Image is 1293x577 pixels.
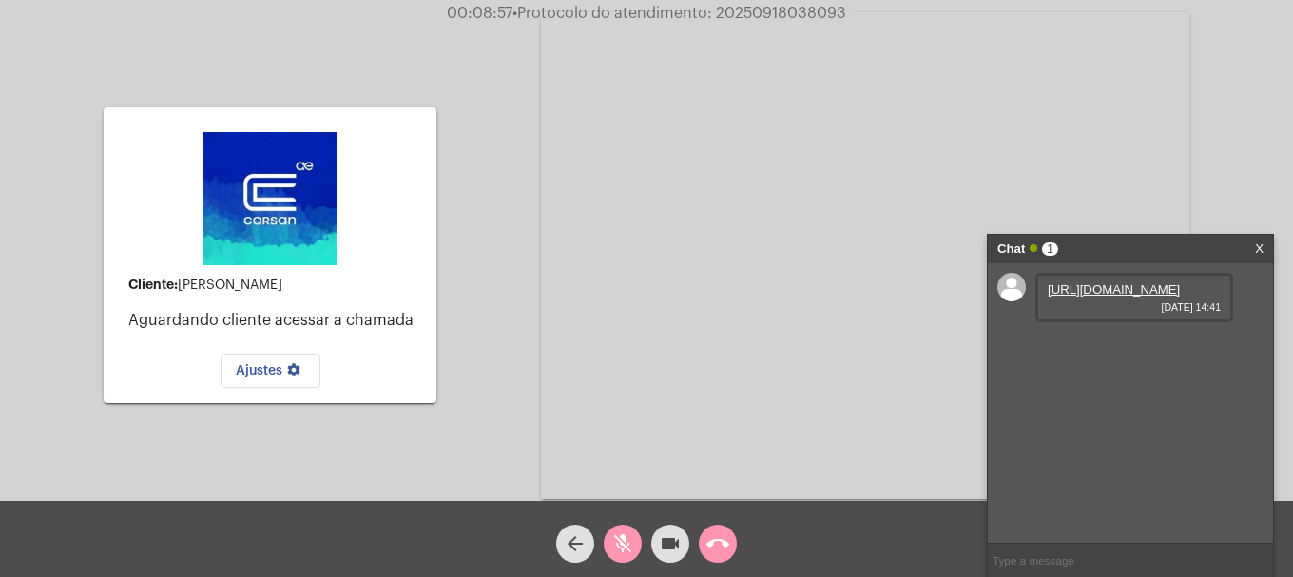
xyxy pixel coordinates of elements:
span: 1 [1042,242,1058,256]
div: [PERSON_NAME] [128,278,421,293]
p: Aguardando cliente acessar a chamada [128,312,421,329]
span: [DATE] 14:41 [1048,301,1221,313]
strong: Chat [997,235,1025,263]
mat-icon: mic_off [611,532,634,555]
span: Online [1030,244,1037,252]
mat-icon: settings [282,362,305,385]
strong: Cliente: [128,278,178,291]
img: d4669ae0-8c07-2337-4f67-34b0df7f5ae4.jpeg [203,132,337,265]
span: 00:08:57 [447,6,512,21]
input: Type a message [988,544,1273,577]
mat-icon: arrow_back [564,532,587,555]
span: Ajustes [236,364,305,377]
button: Ajustes [221,354,320,388]
a: [URL][DOMAIN_NAME] [1048,282,1180,297]
mat-icon: videocam [659,532,682,555]
a: X [1255,235,1264,263]
span: • [512,6,517,21]
span: Protocolo do atendimento: 20250918038093 [512,6,846,21]
mat-icon: call_end [706,532,729,555]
